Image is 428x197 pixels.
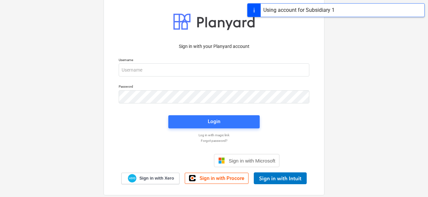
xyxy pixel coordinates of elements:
div: Using account for Subsidiary 1 [263,6,335,14]
input: Username [119,63,309,77]
span: Sign in with Microsoft [229,158,275,164]
span: Sign in with Xero [139,175,174,181]
img: Xero logo [128,174,136,183]
div: Login [208,117,220,126]
a: Log in with magic link [115,133,313,137]
a: Sign in with Xero [121,173,180,184]
button: Login [168,115,260,128]
a: Sign in with Procore [185,173,249,184]
p: Sign in with your Planyard account [119,43,309,50]
img: Microsoft logo [218,157,225,164]
span: Sign in with Procore [200,175,244,181]
p: Password [119,84,309,90]
a: Forgot password? [115,139,313,143]
iframe: Sign in with Google Button [145,153,212,168]
p: Username [119,58,309,63]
